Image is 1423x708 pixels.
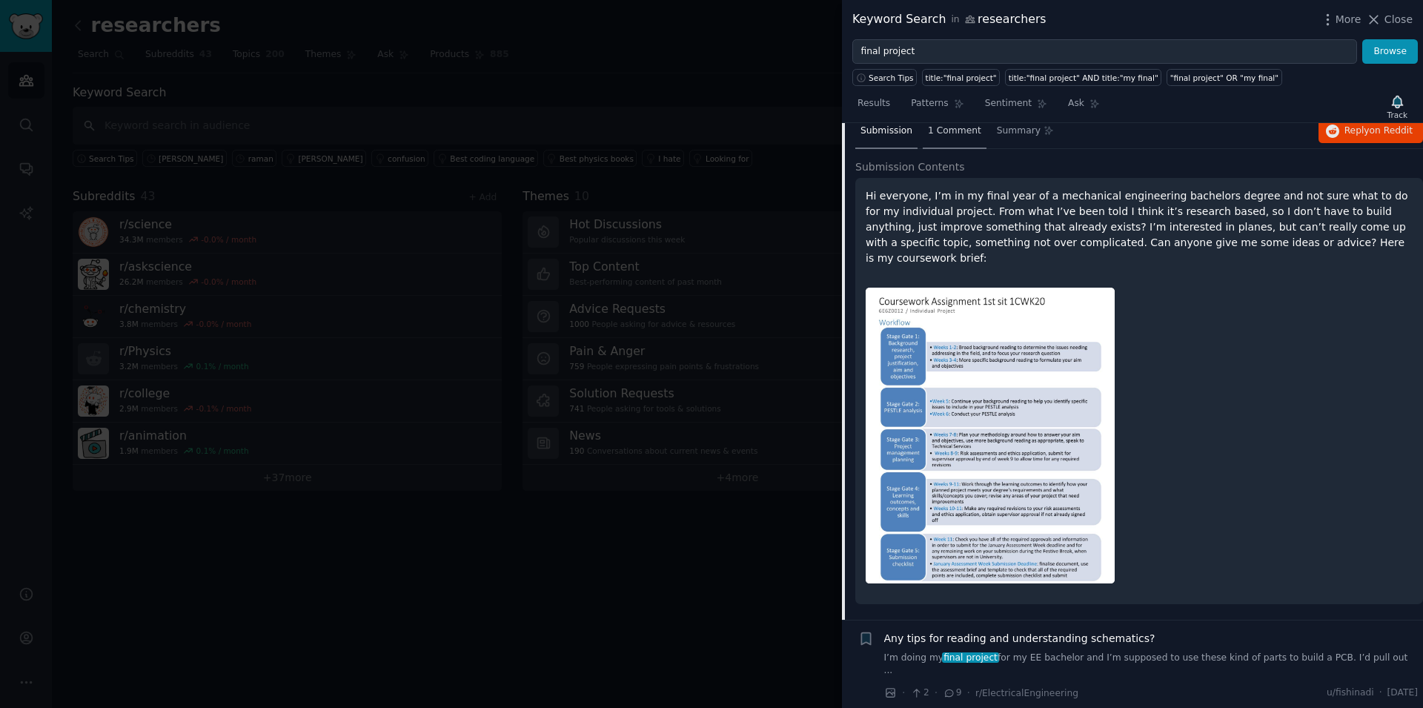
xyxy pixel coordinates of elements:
[985,97,1032,110] span: Sentiment
[922,69,1000,86] a: title:"final project"
[1379,687,1382,700] span: ·
[1327,687,1374,700] span: u/fishinadi
[1167,69,1281,86] a: "final project" OR "my final"
[1387,110,1407,120] div: Track
[884,631,1155,646] a: Any tips for reading and understanding schematics?
[926,73,997,83] div: title:"final project"
[1384,12,1413,27] span: Close
[866,288,1115,583] img: What do I do for my final project?
[852,10,1046,29] div: Keyword Search researchers
[858,97,890,110] span: Results
[975,688,1078,698] span: r/ElectricalEngineering
[902,685,905,701] span: ·
[884,652,1419,678] a: I’m doing myfinal projectfor my EE bachelor and I’m supposed to use these kind of parts to build ...
[1068,97,1084,110] span: Ask
[1318,119,1423,143] button: Replyon Reddit
[951,13,959,27] span: in
[1382,91,1413,122] button: Track
[967,685,970,701] span: ·
[1370,125,1413,136] span: on Reddit
[1320,12,1361,27] button: More
[860,125,912,138] span: Submission
[1170,73,1278,83] div: "final project" OR "my final"
[869,73,914,83] span: Search Tips
[1063,92,1105,122] a: Ask
[1336,12,1361,27] span: More
[1009,73,1158,83] div: title:"final project" AND title:"my final"
[1366,12,1413,27] button: Close
[906,92,969,122] a: Patterns
[943,687,961,700] span: 9
[1344,125,1413,138] span: Reply
[935,685,938,701] span: ·
[866,188,1413,266] p: Hi everyone, I’m in my final year of a mechanical engineering bachelors degree and not sure what ...
[997,125,1041,138] span: Summary
[855,159,965,175] span: Submission Contents
[1005,69,1161,86] a: title:"final project" AND title:"my final"
[852,92,895,122] a: Results
[942,652,998,663] span: final project
[852,69,917,86] button: Search Tips
[1387,687,1418,700] span: [DATE]
[910,687,929,700] span: 2
[911,97,948,110] span: Patterns
[1362,39,1418,64] button: Browse
[928,125,981,138] span: 1 Comment
[980,92,1052,122] a: Sentiment
[852,39,1357,64] input: Try a keyword related to your business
